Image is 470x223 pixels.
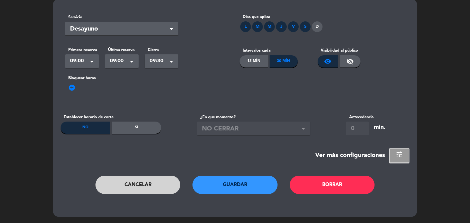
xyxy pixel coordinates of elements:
[202,124,300,134] span: NO CERRAR
[110,57,129,65] span: 09:00
[312,21,323,32] div: D
[240,21,251,32] div: L
[346,114,374,120] label: Antecedencia
[112,122,161,134] div: Si
[70,24,169,34] span: Desayuno
[324,58,331,65] span: visibility
[276,21,287,32] div: J
[145,47,178,53] label: Cierra
[264,21,275,32] div: M
[240,14,405,20] div: Días que aplica
[288,21,299,32] div: V
[65,47,99,53] label: Primera reserva
[150,57,169,65] span: 09:30
[240,55,268,68] div: 15 Mín
[252,21,263,32] div: M
[346,58,354,65] span: visibility_off
[95,176,181,194] button: Cancelar
[290,176,375,194] button: Borrar
[389,148,409,163] button: tune
[65,75,405,81] label: Bloquear horas
[70,57,89,65] span: 09:00
[105,47,139,53] label: Última reserva
[270,55,298,68] div: 30 Mín
[68,84,76,91] span: add_circle
[300,21,311,32] div: S
[61,114,161,120] label: Establecer horario de corte
[374,122,386,133] div: min.
[61,122,110,134] div: No
[315,151,385,161] div: Ver más configuraciones
[318,47,405,54] label: Visibilidad al público
[396,151,403,158] span: tune
[65,14,178,20] label: Servicio
[240,47,318,54] label: Intervalos cada
[346,122,369,135] input: 0
[192,176,278,194] button: Guardar
[197,114,310,120] label: ¿En que momento?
